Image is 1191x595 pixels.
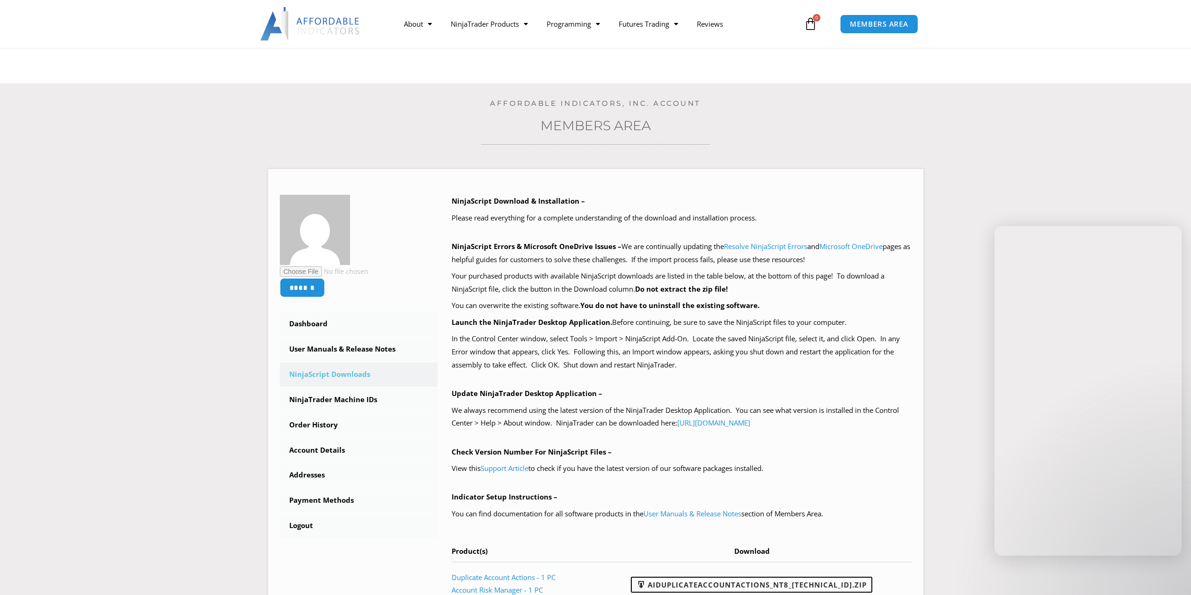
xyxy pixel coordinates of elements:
span: Download [734,546,770,556]
nav: Account pages [280,312,438,538]
a: NinjaScript Downloads [280,362,438,387]
a: Support Article [481,463,528,473]
p: Please read everything for a complete understanding of the download and installation process. [452,212,912,225]
a: 0 [790,10,831,37]
span: MEMBERS AREA [850,21,908,28]
a: Microsoft OneDrive [819,242,883,251]
nav: Menu [395,13,802,35]
p: Your purchased products with available NinjaScript downloads are listed in the table below, at th... [452,270,912,296]
b: Indicator Setup Instructions – [452,492,557,501]
a: Account Details [280,438,438,463]
a: Members Area [541,118,651,133]
p: We are continually updating the and pages as helpful guides for customers to solve these challeng... [452,240,912,266]
a: Resolve NinjaScript Errors [724,242,807,251]
a: Duplicate Account Actions - 1 PC [452,573,555,582]
p: In the Control Center window, select Tools > Import > NinjaScript Add-On. Locate the saved NinjaS... [452,332,912,372]
iframe: Intercom live chat [994,226,1182,556]
a: Dashboard [280,312,438,336]
a: [URL][DOMAIN_NAME] [677,418,750,427]
a: Reviews [687,13,732,35]
a: Addresses [280,463,438,487]
a: MEMBERS AREA [840,15,918,34]
a: User Manuals & Release Notes [280,337,438,361]
img: 97c25b0e1e6d6267396bfe7beb37643b7e6e24fb885db2505585f3182a66fa09 [280,195,350,265]
a: Programming [537,13,609,35]
span: Product(s) [452,546,488,556]
img: LogoAI | Affordable Indicators – NinjaTrader [260,7,361,41]
a: Logout [280,514,438,538]
b: NinjaScript Errors & Microsoft OneDrive Issues – [452,242,621,251]
b: Do not extract the zip file! [635,284,728,294]
p: You can overwrite the existing software. [452,299,912,312]
p: We always recommend using the latest version of the NinjaTrader Desktop Application. You can see ... [452,404,912,430]
p: View this to check if you have the latest version of our software packages installed. [452,462,912,475]
a: NinjaTrader Products [441,13,537,35]
a: Payment Methods [280,488,438,513]
a: Order History [280,413,438,437]
p: You can find documentation for all software products in the section of Members Area. [452,507,912,521]
a: About [395,13,441,35]
b: Launch the NinjaTrader Desktop Application. [452,317,612,327]
iframe: Intercom live chat [1159,563,1182,586]
span: 0 [813,14,820,22]
a: AIDuplicateAccountActions_NT8_[TECHNICAL_ID].zip [631,577,872,593]
a: User Manuals & Release Notes [643,509,741,518]
b: NinjaScript Download & Installation – [452,196,585,206]
a: NinjaTrader Machine IDs [280,388,438,412]
a: Futures Trading [609,13,687,35]
b: Check Version Number For NinjaScript Files – [452,447,612,456]
a: Affordable Indicators, Inc. Account [490,99,701,108]
p: Before continuing, be sure to save the NinjaScript files to your computer. [452,316,912,329]
b: Update NinjaTrader Desktop Application – [452,389,602,398]
a: Account Risk Manager - 1 PC [452,585,543,595]
b: You do not have to uninstall the existing software. [580,301,760,310]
